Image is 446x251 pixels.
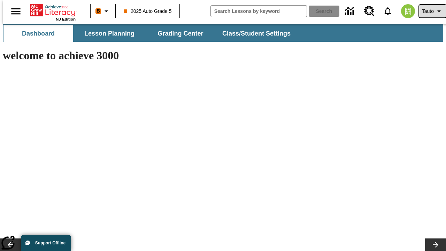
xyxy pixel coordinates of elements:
button: Select a new avatar [397,2,419,20]
button: Lesson Planning [75,25,144,42]
a: Notifications [379,2,397,20]
span: NJ Edition [56,17,76,21]
span: 2025 Auto Grade 5 [124,8,172,15]
h1: welcome to achieve 3000 [3,49,304,62]
button: Grading Center [146,25,215,42]
button: Open side menu [6,1,26,22]
input: search field [211,6,307,17]
span: B [97,7,100,15]
div: SubNavbar [3,24,443,42]
div: SubNavbar [3,25,297,42]
a: Data Center [341,2,360,21]
button: Support Offline [21,235,71,251]
a: Resource Center, Will open in new tab [360,2,379,21]
button: Lesson carousel, Next [425,238,446,251]
span: Support Offline [35,241,66,245]
button: Dashboard [3,25,73,42]
img: avatar image [401,4,415,18]
div: Home [30,2,76,21]
button: Profile/Settings [419,5,446,17]
button: Boost Class color is orange. Change class color [93,5,113,17]
a: Home [30,3,76,17]
button: Class/Student Settings [217,25,296,42]
span: Tauto [422,8,434,15]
